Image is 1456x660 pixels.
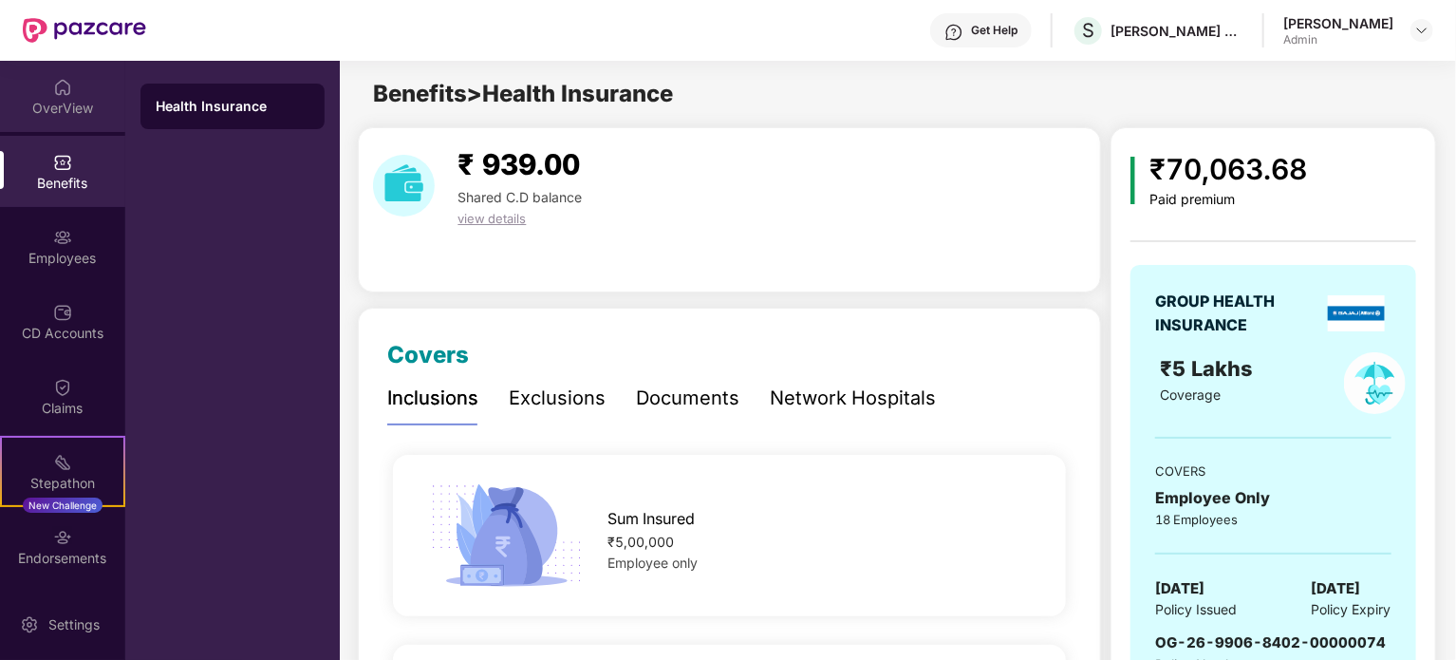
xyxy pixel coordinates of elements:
[1161,356,1260,381] span: ₹5 Lakhs
[387,341,469,368] span: Covers
[373,155,435,217] img: download
[1155,290,1321,337] div: GROUP HEALTH INSURANCE
[23,498,103,513] div: New Challenge
[509,384,606,413] div: Exclusions
[1312,577,1361,600] span: [DATE]
[1155,486,1391,510] div: Employee Only
[53,303,72,322] img: svg+xml;base64,PHN2ZyBpZD0iQ0RfQWNjb3VudHMiIGRhdGEtbmFtZT0iQ0QgQWNjb3VudHMiIHhtbG5zPSJodHRwOi8vd3...
[1082,19,1094,42] span: S
[1155,462,1391,481] div: COVERS
[457,147,580,181] span: ₹ 939.00
[53,453,72,472] img: svg+xml;base64,PHN2ZyB4bWxucz0iaHR0cDovL3d3dy53My5vcmcvMjAwMC9zdmciIHdpZHRoPSIyMSIgaGVpZ2h0PSIyMC...
[1328,295,1385,331] img: insurerLogo
[2,474,123,493] div: Stepathon
[53,78,72,97] img: svg+xml;base64,PHN2ZyBpZD0iSG9tZSIgeG1sbnM9Imh0dHA6Ly93d3cudzMub3JnLzIwMDAvc3ZnIiB3aWR0aD0iMjAiIG...
[1111,22,1243,40] div: [PERSON_NAME] APPAREL PRIVATE LIMITED
[770,384,936,413] div: Network Hospitals
[1283,32,1393,47] div: Admin
[971,23,1017,38] div: Get Help
[387,384,478,413] div: Inclusions
[457,211,526,226] span: view details
[1414,23,1429,38] img: svg+xml;base64,PHN2ZyBpZD0iRHJvcGRvd24tMzJ4MzIiIHhtbG5zPSJodHRwOi8vd3d3LnczLm9yZy8yMDAwL3N2ZyIgd2...
[457,189,582,205] span: Shared C.D balance
[53,153,72,172] img: svg+xml;base64,PHN2ZyBpZD0iQmVuZWZpdHMiIHhtbG5zPSJodHRwOi8vd3d3LnczLm9yZy8yMDAwL3N2ZyIgd2lkdGg9Ij...
[1150,192,1308,208] div: Paid premium
[1150,147,1308,192] div: ₹70,063.68
[1283,14,1393,32] div: [PERSON_NAME]
[53,528,72,547] img: svg+xml;base64,PHN2ZyBpZD0iRW5kb3JzZW1lbnRzIiB4bWxucz0iaHR0cDovL3d3dy53My5vcmcvMjAwMC9zdmciIHdpZH...
[43,615,105,634] div: Settings
[1344,352,1406,414] img: policyIcon
[1155,633,1386,651] span: OG-26-9906-8402-00000074
[1155,599,1237,620] span: Policy Issued
[53,228,72,247] img: svg+xml;base64,PHN2ZyBpZD0iRW1wbG95ZWVzIiB4bWxucz0iaHR0cDovL3d3dy53My5vcmcvMjAwMC9zdmciIHdpZHRoPS...
[156,97,309,116] div: Health Insurance
[1161,387,1222,403] span: Coverage
[20,615,39,634] img: svg+xml;base64,PHN2ZyBpZD0iU2V0dGluZy0yMHgyMCIgeG1sbnM9Imh0dHA6Ly93d3cudzMub3JnLzIwMDAvc3ZnIiB3aW...
[53,378,72,397] img: svg+xml;base64,PHN2ZyBpZD0iQ2xhaW0iIHhtbG5zPSJodHRwOi8vd3d3LnczLm9yZy8yMDAwL3N2ZyIgd2lkdGg9IjIwIi...
[607,532,1036,553] div: ₹5,00,000
[1155,577,1204,600] span: [DATE]
[373,80,673,107] span: Benefits > Health Insurance
[1312,599,1391,620] span: Policy Expiry
[23,18,146,43] img: New Pazcare Logo
[944,23,963,42] img: svg+xml;base64,PHN2ZyBpZD0iSGVscC0zMngzMiIgeG1sbnM9Imh0dHA6Ly93d3cudzMub3JnLzIwMDAvc3ZnIiB3aWR0aD...
[1130,157,1135,204] img: icon
[424,479,588,593] img: icon
[607,555,698,571] span: Employee only
[1155,510,1391,529] div: 18 Employees
[607,507,695,531] span: Sum Insured
[636,384,739,413] div: Documents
